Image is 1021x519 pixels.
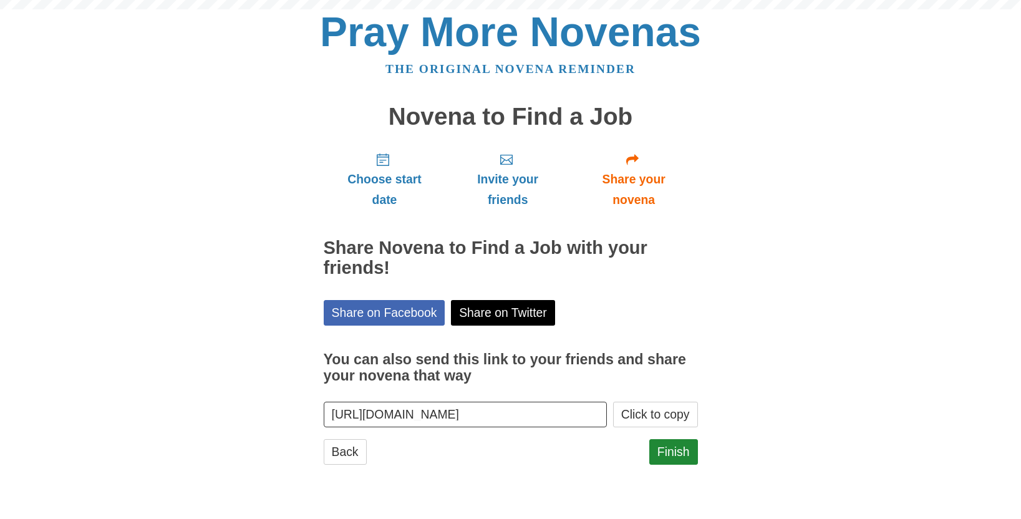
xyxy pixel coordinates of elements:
a: Share your novena [570,142,698,216]
a: Finish [649,439,698,465]
h1: Novena to Find a Job [324,104,698,130]
a: Choose start date [324,142,446,216]
h3: You can also send this link to your friends and share your novena that way [324,352,698,384]
a: Invite your friends [445,142,569,216]
a: Share on Twitter [451,300,555,326]
span: Share your novena [583,169,685,210]
h2: Share Novena to Find a Job with your friends! [324,238,698,278]
span: Invite your friends [458,169,557,210]
a: Back [324,439,367,465]
a: Share on Facebook [324,300,445,326]
span: Choose start date [336,169,433,210]
button: Click to copy [613,402,698,427]
a: The original novena reminder [385,62,636,75]
a: Pray More Novenas [320,9,701,55]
